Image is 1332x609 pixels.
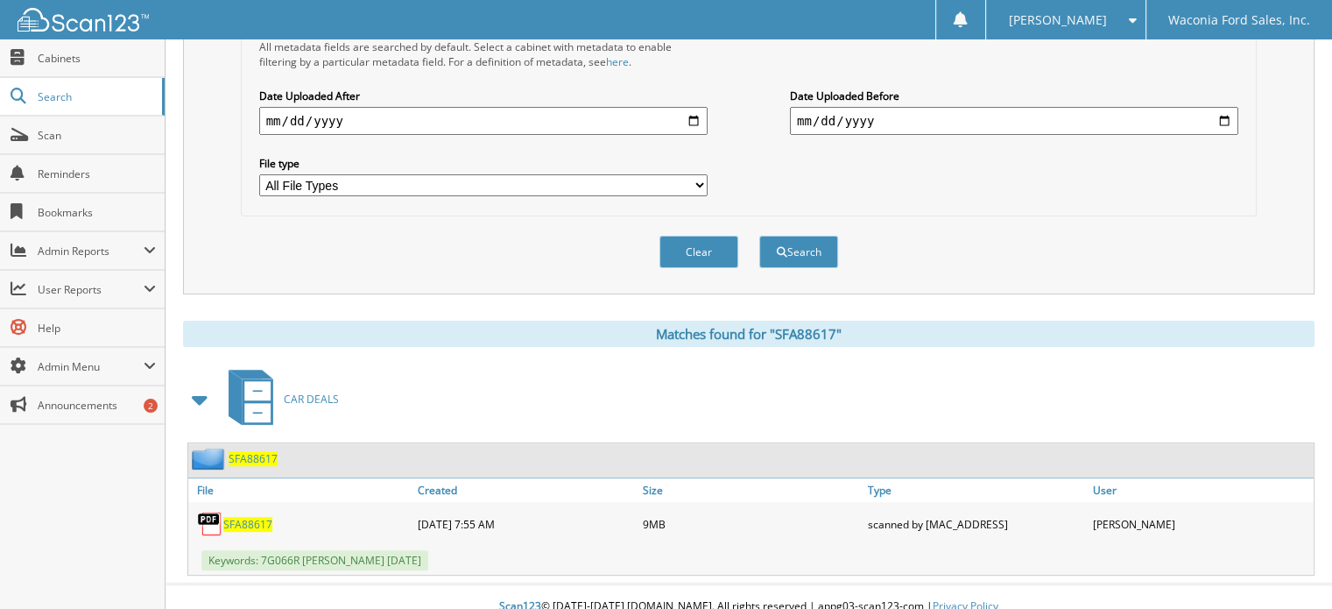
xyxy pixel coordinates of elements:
div: [PERSON_NAME] [1089,506,1314,542]
a: SFA88617 [223,517,272,532]
span: Scan [38,128,156,143]
img: folder2.png [192,448,229,470]
a: Created [413,478,638,502]
span: Announcements [38,398,156,413]
span: Bookmarks [38,205,156,220]
div: scanned by [MAC_ADDRESS] [863,506,1089,542]
a: SFA88617 [229,451,278,466]
span: Cabinets [38,51,156,66]
span: CAR DEALS [284,392,339,407]
button: Search [759,236,838,268]
div: [DATE] 7:55 AM [413,506,638,542]
span: User Reports [38,282,144,297]
label: Date Uploaded After [259,89,708,103]
a: File [188,478,413,502]
span: Admin Menu [38,359,144,374]
button: Clear [659,236,738,268]
span: [PERSON_NAME] [1008,15,1106,25]
a: Type [863,478,1089,502]
a: here [606,54,629,69]
span: Reminders [38,166,156,181]
input: start [259,107,708,135]
div: 2 [144,399,158,413]
img: scan123-logo-white.svg [18,8,149,32]
div: 9MB [638,506,863,542]
span: Waconia Ford Sales, Inc. [1168,15,1310,25]
div: Matches found for "SFA88617" [183,321,1314,347]
a: User [1089,478,1314,502]
span: Search [38,89,153,104]
label: Date Uploaded Before [790,89,1238,103]
div: All metadata fields are searched by default. Select a cabinet with metadata to enable filtering b... [259,39,708,69]
a: CAR DEALS [218,365,339,434]
span: Admin Reports [38,244,144,258]
a: Size [638,478,863,502]
label: File type [259,156,708,171]
img: PDF.png [197,511,223,537]
span: Help [38,321,156,336]
span: Keywords: 7G066R [PERSON_NAME] [DATE] [201,550,428,570]
input: end [790,107,1238,135]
